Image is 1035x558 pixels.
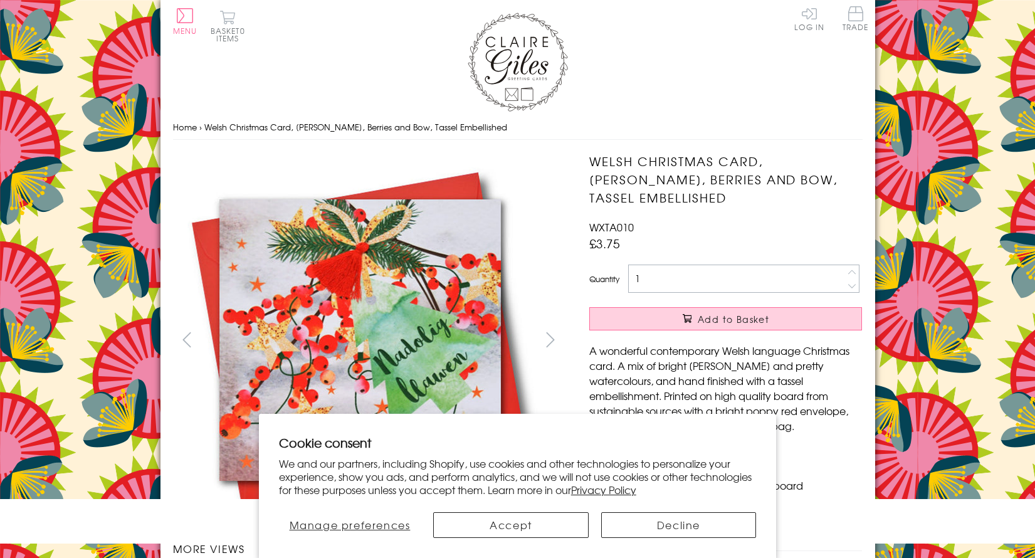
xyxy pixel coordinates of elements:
button: next [536,325,564,354]
span: › [199,121,202,133]
button: Decline [601,512,757,538]
a: Log In [794,6,824,31]
span: Manage preferences [290,517,411,532]
p: We and our partners, including Shopify, use cookies and other technologies to personalize your ex... [279,457,757,496]
span: Welsh Christmas Card, [PERSON_NAME], Berries and Bow, Tassel Embellished [204,121,507,133]
button: Menu [173,8,197,34]
h1: Welsh Christmas Card, [PERSON_NAME], Berries and Bow, Tassel Embellished [589,152,862,206]
span: £3.75 [589,234,620,252]
button: prev [173,325,201,354]
a: Home [173,121,197,133]
button: Add to Basket [589,307,862,330]
button: Accept [433,512,589,538]
h2: Cookie consent [279,434,757,451]
span: WXTA010 [589,219,634,234]
label: Quantity [589,273,619,285]
span: 0 items [216,25,245,44]
span: Trade [843,6,869,31]
img: Claire Giles Greetings Cards [468,13,568,112]
img: Welsh Christmas Card, Nadolig Llawen, Berries and Bow, Tassel Embellished [172,152,549,528]
img: Welsh Christmas Card, Nadolig Llawen, Berries and Bow, Tassel Embellished [564,152,940,529]
h3: More views [173,541,565,556]
button: Manage preferences [279,512,421,538]
a: Trade [843,6,869,33]
button: Basket0 items [211,10,245,42]
nav: breadcrumbs [173,115,863,140]
span: Add to Basket [698,313,769,325]
p: A wonderful contemporary Welsh language Christmas card. A mix of bright [PERSON_NAME] and pretty ... [589,343,862,433]
a: Privacy Policy [571,482,636,497]
span: Menu [173,25,197,36]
